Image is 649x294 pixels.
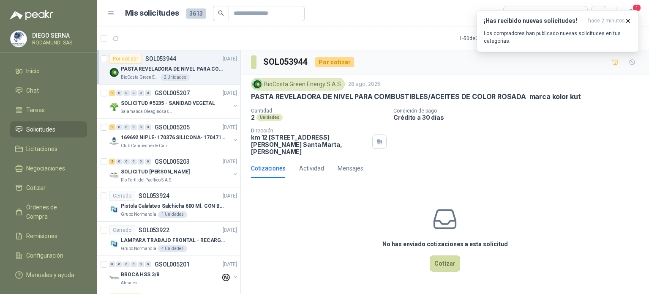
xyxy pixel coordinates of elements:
[123,124,130,130] div: 0
[253,80,262,89] img: Company Logo
[116,261,123,267] div: 0
[116,159,123,165] div: 0
[97,187,240,222] a: CerradoSOL053924[DATE] Company LogoPistola Calafateo Salchicha 600 Ml. CON BOQUILLAGrupo Normandí...
[123,159,130,165] div: 0
[632,4,641,12] span: 1
[121,134,226,142] p: 169692 NIPLE- 170376 SILICONA- 170471 VALVULA REG
[131,124,137,130] div: 0
[109,191,135,201] div: Cerrado
[121,74,159,81] p: BioCosta Green Energy S.A.S
[121,177,172,184] p: Rio Fertil del Pacífico S.A.S.
[251,134,369,155] p: km 12 [STREET_ADDRESS][PERSON_NAME] Santa Marta , [PERSON_NAME]
[138,124,144,130] div: 0
[145,90,151,96] div: 0
[251,114,255,121] p: 2
[97,222,240,256] a: CerradoSOL053922[DATE] Company LogoLAMPARA TRABAJO FRONTAL - RECARGABLEGrupo Normandía4 Unidades
[484,30,632,45] p: Los compradores han publicado nuevas solicitudes en tus categorías.
[32,40,85,45] p: RODAMUNDI SAS
[251,92,581,101] p: PASTA REVELADORA DE NIVEL PARA COMBUSTIBLES/ACEITES DE COLOR ROSADA marca kolor kut
[109,239,119,249] img: Company Logo
[10,228,87,244] a: Remisiones
[223,124,237,132] p: [DATE]
[125,7,179,19] h1: Mis solicitudes
[484,17,585,25] h3: ¡Has recibido nuevas solicitudes!
[251,164,286,173] div: Cotizaciones
[109,54,142,64] div: Por cotizar
[161,74,190,81] div: 2 Unidades
[382,239,508,249] h3: No has enviado cotizaciones a esta solicitud
[138,261,144,267] div: 0
[109,136,119,146] img: Company Logo
[97,50,240,85] a: Por cotizarSOL053944[DATE] Company LogoPASTA REVELADORA DE NIVEL PARA COMBUSTIBLES/ACEITES DE COL...
[109,273,119,283] img: Company Logo
[509,9,526,18] div: Todas
[158,211,187,218] div: 1 Unidades
[10,10,53,20] img: Logo peakr
[158,245,187,252] div: 4 Unidades
[251,78,345,91] div: BioCosta Green Energy S.A.S
[109,67,119,77] img: Company Logo
[109,157,239,184] a: 2 0 0 0 0 0 GSOL005203[DATE] Company LogoSOLICITUD [PERSON_NAME]Rio Fertil del Pacífico S.A.S.
[139,193,169,199] p: SOL053924
[186,8,206,19] span: 3613
[10,180,87,196] a: Cotizar
[11,31,27,47] img: Company Logo
[121,65,226,73] p: PASTA REVELADORA DE NIVEL PARA COMBUSTIBLES/ACEITES DE COLOR ROSADA marca kolor kut
[121,168,190,176] p: SOLICITUD [PERSON_NAME]
[109,261,115,267] div: 0
[223,158,237,166] p: [DATE]
[26,183,46,192] span: Cotizar
[223,261,237,269] p: [DATE]
[10,141,87,157] a: Licitaciones
[121,211,156,218] p: Grupo Normandía
[155,261,190,267] p: GSOL005201
[32,33,85,38] p: DIEGO SERNA
[223,89,237,97] p: [DATE]
[348,80,380,88] p: 28 ago, 2025
[338,164,363,173] div: Mensajes
[477,10,639,52] button: ¡Has recibido nuevas solicitudes!hace 2 minutos Los compradores han publicado nuevas solicitudes ...
[145,56,176,62] p: SOL053944
[109,159,115,165] div: 2
[155,159,190,165] p: GSOL005203
[223,192,237,200] p: [DATE]
[145,124,151,130] div: 0
[109,259,239,286] a: 0 0 0 0 0 0 GSOL005201[DATE] Company LogoBROCA HSS 3/8Almatec
[10,82,87,99] a: Chat
[121,271,159,279] p: BROCA HSS 3/8
[121,236,226,245] p: LAMPARA TRABAJO FRONTAL - RECARGABLE
[109,122,239,149] a: 1 0 0 0 0 0 GSOL005205[DATE] Company Logo169692 NIPLE- 170376 SILICONA- 170471 VALVULA REGClub Ca...
[138,90,144,96] div: 0
[251,108,387,114] p: Cantidad
[121,280,137,286] p: Almatec
[109,90,115,96] div: 1
[109,225,135,235] div: Cerrado
[26,270,74,280] span: Manuales y ayuda
[26,251,63,260] span: Configuración
[145,261,151,267] div: 0
[145,159,151,165] div: 0
[139,227,169,233] p: SOL053922
[109,204,119,214] img: Company Logo
[121,202,226,210] p: Pistola Calafateo Salchicha 600 Ml. CON BOQUILLA
[116,124,123,130] div: 0
[315,57,354,67] div: Por cotizar
[223,226,237,234] p: [DATE]
[123,90,130,96] div: 0
[26,86,39,95] span: Chat
[256,114,283,121] div: Unidades
[155,90,190,96] p: GSOL005207
[393,108,646,114] p: Condición de pago
[251,128,369,134] p: Dirección
[138,159,144,165] div: 0
[116,90,123,96] div: 0
[109,88,239,115] a: 1 0 0 0 0 0 GSOL005207[DATE] Company LogoSOLICITUD #5235 - SANIDAD VEGETALSalamanca Oleaginosas SAS
[121,99,215,107] p: SOLICITUD #5235 - SANIDAD VEGETAL
[121,245,156,252] p: Grupo Normandía
[588,17,625,25] span: hace 2 minutos
[26,164,65,173] span: Negociaciones
[131,90,137,96] div: 0
[10,63,87,79] a: Inicio
[218,10,224,16] span: search
[263,55,308,69] h3: SOL053944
